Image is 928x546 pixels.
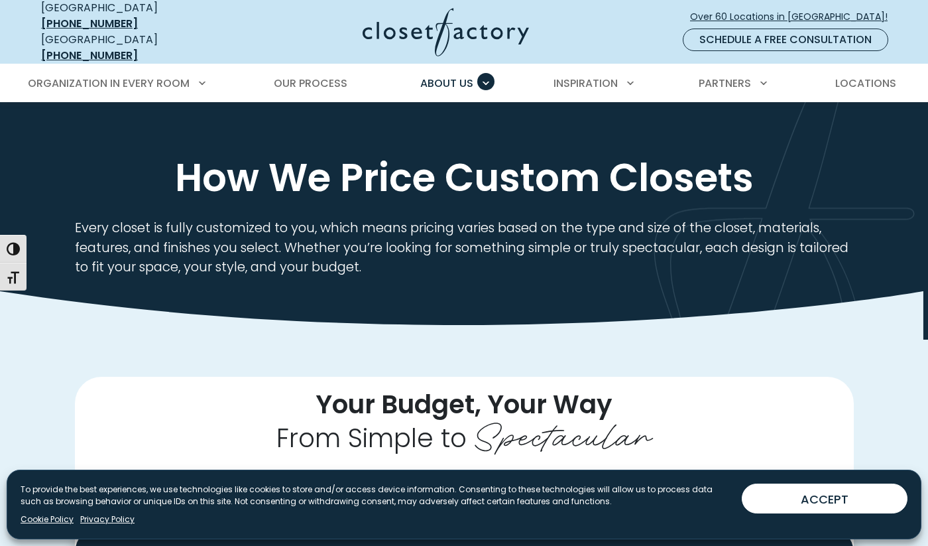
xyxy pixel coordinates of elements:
span: Locations [835,76,896,91]
h1: How We Price Custom Closets [38,153,890,202]
a: [PHONE_NUMBER] [41,16,138,31]
button: ACCEPT [742,484,907,513]
p: To provide the best experiences, we use technologies like cookies to store and/or access device i... [21,484,731,508]
nav: Primary Menu [19,65,909,102]
a: Over 60 Locations in [GEOGRAPHIC_DATA]! [689,5,899,29]
span: Over 60 Locations in [GEOGRAPHIC_DATA]! [690,10,898,24]
p: Every closet is fully customized to you, which means pricing varies based on the type and size of... [75,218,854,277]
span: About Us [420,76,473,91]
img: Closet Factory Logo [363,8,529,56]
span: From Simple to [276,420,467,456]
a: [PHONE_NUMBER] [41,48,138,63]
span: Your Budget, Your Way [316,386,612,423]
a: Schedule a Free Consultation [683,29,888,51]
span: Organization in Every Room [28,76,190,91]
div: [GEOGRAPHIC_DATA] [41,32,233,64]
a: Cookie Policy [21,513,74,525]
span: Spectacular [473,407,652,459]
p: Our closet Designers carefully lay out a thoughtful organizational design that can be styled in c... [75,468,854,526]
span: Our Process [274,76,347,91]
a: Privacy Policy [80,513,135,525]
span: Inspiration [553,76,618,91]
span: Partners [699,76,751,91]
